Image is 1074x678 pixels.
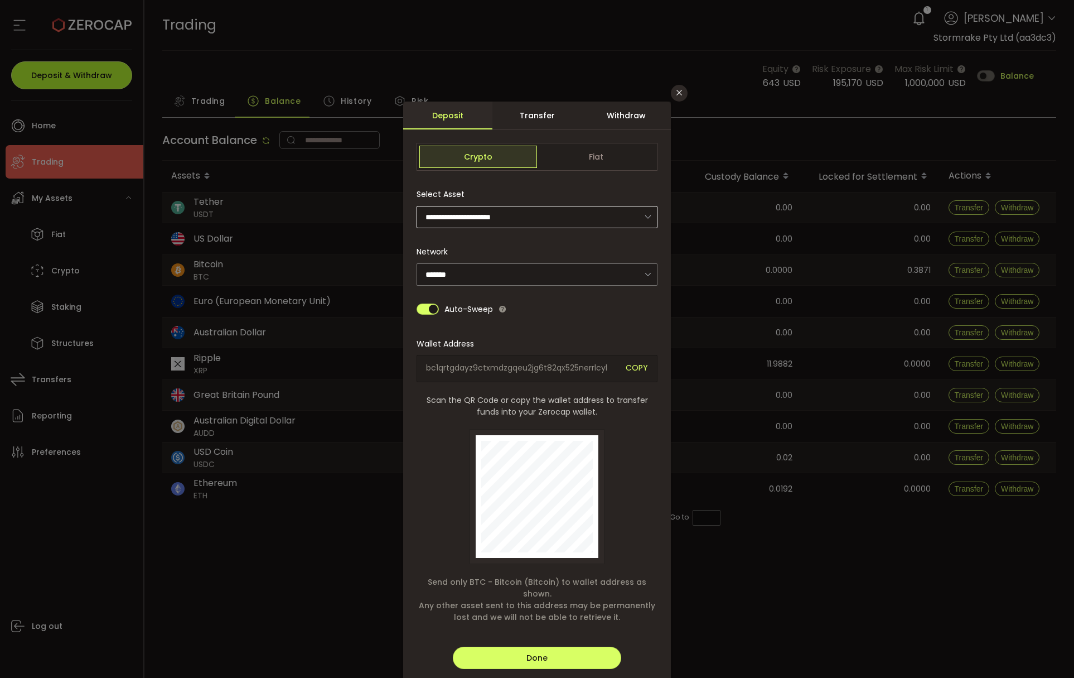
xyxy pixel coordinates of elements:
[671,85,688,102] button: Close
[582,102,671,129] div: Withdraw
[403,102,492,129] div: Deposit
[526,652,548,663] span: Done
[417,189,471,200] label: Select Asset
[453,647,621,669] button: Done
[426,362,617,375] span: bc1qrtgdayz9ctxmdzgqeu2jg6t82qx525nerrlcyl
[1018,624,1074,678] iframe: Chat Widget
[537,146,655,168] span: Fiat
[417,395,657,418] span: Scan the QR Code or copy the wallet address to transfer funds into your Zerocap wallet.
[417,246,454,257] label: Network
[492,102,582,129] div: Transfer
[417,338,481,349] label: Wallet Address
[419,146,537,168] span: Crypto
[417,576,657,600] span: Send only BTC - Bitcoin (Bitcoin) to wallet address as shown.
[417,600,657,623] span: Any other asset sent to this address may be permanently lost and we will not be able to retrieve it.
[626,362,648,375] span: COPY
[444,298,493,320] span: Auto-Sweep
